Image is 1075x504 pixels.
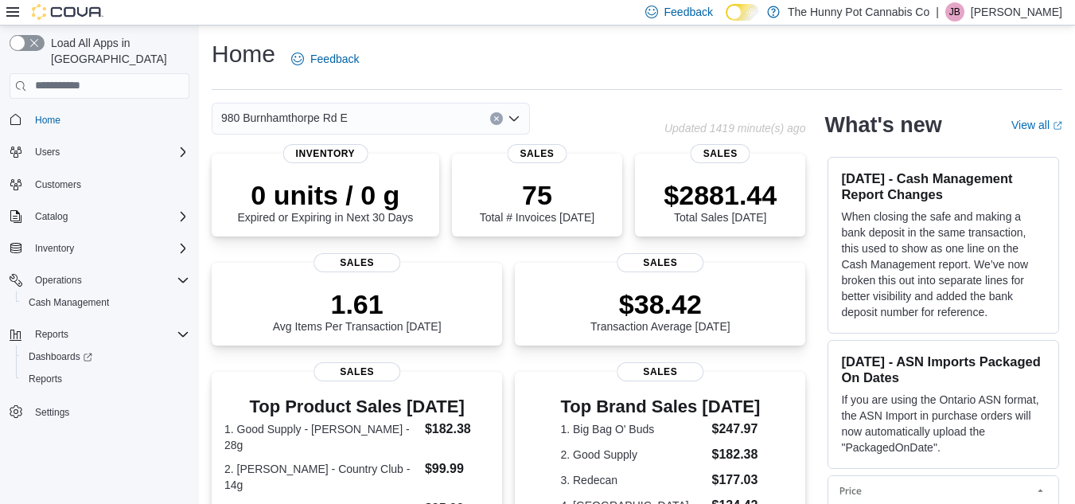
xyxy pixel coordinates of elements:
p: | [936,2,939,21]
div: Avg Items Per Transaction [DATE] [273,288,442,333]
a: View allExternal link [1011,119,1062,131]
span: Sales [617,362,704,381]
button: Settings [3,400,196,423]
p: $38.42 [590,288,730,320]
dd: $182.38 [425,420,489,439]
h1: Home [212,38,275,70]
p: When closing the safe and making a bank deposit in the same transaction, this used to show as one... [841,209,1046,320]
p: 1.61 [273,288,442,320]
span: Customers [35,178,81,191]
button: Operations [3,269,196,291]
span: 980 Burnhamthorpe Rd E [221,108,348,127]
input: Dark Mode [726,4,759,21]
button: Home [3,108,196,131]
a: Reports [22,369,68,389]
button: Inventory [3,237,196,260]
button: Users [29,143,66,162]
h3: Top Product Sales [DATE] [224,397,489,416]
div: Jessie Britton [945,2,964,21]
span: Inventory [29,239,189,258]
a: Dashboards [16,346,196,368]
span: Load All Apps in [GEOGRAPHIC_DATA] [45,35,189,67]
dt: 1. Good Supply - [PERSON_NAME] - 28g [224,421,419,453]
span: Customers [29,174,189,194]
a: Cash Management [22,293,115,312]
button: Operations [29,271,88,290]
a: Home [29,111,67,130]
h3: Top Brand Sales [DATE] [560,397,760,416]
span: Sales [691,144,750,163]
span: Operations [29,271,189,290]
p: [PERSON_NAME] [971,2,1062,21]
img: Cova [32,4,103,20]
svg: External link [1053,121,1062,131]
span: Home [29,110,189,130]
h2: What's new [824,112,941,138]
dt: 3. Redecan [560,472,705,488]
dd: $182.38 [712,445,761,464]
span: JB [949,2,960,21]
div: Total # Invoices [DATE] [480,179,594,224]
p: 75 [480,179,594,211]
p: $2881.44 [664,179,777,211]
span: Catalog [29,207,189,226]
span: Cash Management [29,296,109,309]
dt: 1. Big Bag O' Buds [560,421,705,437]
a: Dashboards [22,347,99,366]
dd: $247.97 [712,420,761,439]
button: Inventory [29,239,80,258]
button: Catalog [29,207,74,226]
p: If you are using the Ontario ASN format, the ASN Import in purchase orders will now automatically... [841,392,1046,455]
p: Updated 1419 minute(s) ago [664,122,805,135]
h3: [DATE] - Cash Management Report Changes [841,170,1046,202]
span: Users [35,146,60,158]
span: Settings [29,401,189,421]
button: Reports [3,323,196,346]
span: Sales [507,144,567,163]
dt: 2. Good Supply [560,447,705,463]
span: Sales [314,253,401,272]
span: Reports [22,369,189,389]
span: Feedback [664,4,713,20]
button: Cash Management [16,291,196,314]
span: Reports [29,325,189,344]
span: Reports [29,373,62,385]
nav: Complex example [10,102,189,465]
span: Inventory [35,242,74,255]
div: Transaction Average [DATE] [590,288,730,333]
span: Feedback [310,51,359,67]
span: Users [29,143,189,162]
p: The Hunny Pot Cannabis Co [788,2,929,21]
button: Customers [3,173,196,196]
button: Open list of options [508,112,520,125]
button: Reports [16,368,196,390]
button: Clear input [490,112,503,125]
span: Operations [35,274,82,287]
dt: 2. [PERSON_NAME] - Country Club - 14g [224,461,419,493]
a: Customers [29,175,88,194]
span: Sales [314,362,401,381]
span: Reports [35,328,68,341]
span: Catalog [35,210,68,223]
span: Dashboards [22,347,189,366]
h3: [DATE] - ASN Imports Packaged On Dates [841,354,1046,385]
span: Settings [35,406,69,419]
dd: $99.99 [425,459,489,479]
span: Home [35,114,60,127]
p: 0 units / 0 g [237,179,413,211]
span: Cash Management [22,293,189,312]
button: Catalog [3,205,196,228]
span: Inventory [283,144,368,163]
span: Sales [617,253,704,272]
div: Expired or Expiring in Next 30 Days [237,179,413,224]
a: Feedback [285,43,365,75]
button: Reports [29,325,75,344]
div: Total Sales [DATE] [664,179,777,224]
span: Dashboards [29,350,92,363]
dd: $177.03 [712,471,761,490]
a: Settings [29,403,76,422]
button: Users [3,141,196,163]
